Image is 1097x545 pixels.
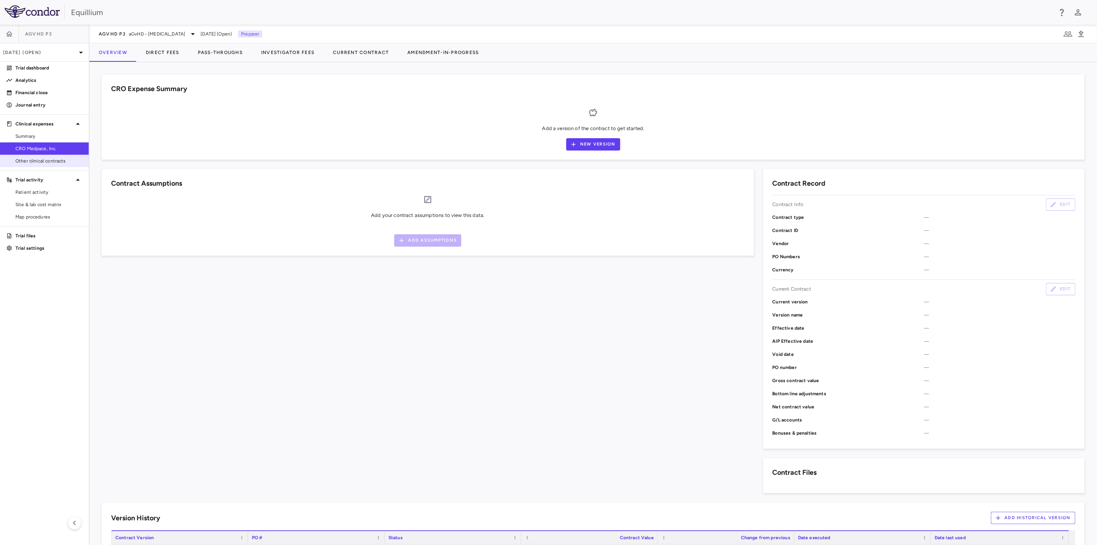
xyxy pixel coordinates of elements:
p: Gross contract value [773,377,924,384]
span: Site & lab cost matrix [15,201,83,208]
p: Trial settings [15,245,83,252]
p: PO number [773,364,924,371]
button: Amendment-In-Progress [398,43,488,62]
span: — [924,351,1075,358]
p: Currency [773,266,924,273]
p: AIP Effective date [773,338,924,345]
p: Contract Info [773,201,804,208]
span: — [924,266,1075,273]
p: Bottom line adjustments [773,390,924,397]
button: Direct Fees [137,43,189,62]
p: Version name [773,311,924,318]
p: Add your contract assumptions to view this data. [371,212,484,219]
p: Journal entry [15,102,83,108]
button: Overview [89,43,137,62]
span: Summary [15,133,83,140]
span: — [924,298,1075,305]
span: Status [388,535,403,540]
span: — [924,311,1075,318]
p: Add a version of the contract to get started. [542,125,645,132]
button: Investigator Fees [252,43,324,62]
h6: Contract Files [773,467,817,478]
span: — [924,364,1075,371]
span: aGVHD P3 [99,31,126,37]
p: Clinical expenses [15,120,73,127]
p: Bonuses & penalties [773,430,924,437]
p: Current version [773,298,924,305]
span: aGvHD - [MEDICAL_DATA] [129,30,185,37]
p: Preparer [238,30,262,37]
span: — [924,390,1075,397]
p: Trial dashboard [15,64,83,71]
span: PO # [252,535,263,540]
span: Date executed [798,535,830,540]
p: Current Contract [773,286,811,293]
h6: Contract Assumptions [111,178,182,189]
p: Contract type [773,214,924,221]
button: Pass-Throughs [189,43,252,62]
span: Patient activity [15,189,83,196]
span: Map procedures [15,213,83,220]
h6: Version History [111,513,160,523]
p: PO Numbers [773,253,924,260]
span: Change from previous [741,535,790,540]
span: — [924,416,1075,423]
span: [DATE] (Open) [201,30,232,37]
span: Date last used [935,535,966,540]
span: — [924,325,1075,332]
span: Other clinical contracts [15,157,83,164]
span: CRO Medpace, Inc. [15,145,83,152]
p: Trial activity [15,176,73,183]
p: Vendor [773,240,924,247]
span: aGVHD P3 [25,31,52,37]
h6: Contract Record [773,178,826,189]
img: logo-full-SnFGN8VE.png [5,5,60,18]
button: Current Contract [324,43,398,62]
p: Effective date [773,325,924,332]
h6: CRO Expense Summary [111,84,187,94]
p: [DATE] (Open) [3,49,76,56]
span: Contract Value [620,535,654,540]
p: Analytics [15,77,83,84]
button: New Version [566,138,620,151]
p: Net contract value [773,403,924,410]
span: — [924,430,1075,437]
span: — [924,240,1075,247]
span: — [924,253,1075,260]
p: Contract ID [773,227,924,234]
p: G/L accounts [773,416,924,423]
button: Add Historical Version [991,512,1076,524]
p: Trial files [15,232,83,239]
span: — [924,377,1075,384]
span: Contract Version [115,535,154,540]
div: Equillium [71,7,1052,18]
span: — [924,214,1075,221]
p: Financial close [15,89,83,96]
span: — [924,338,1075,345]
span: — [924,227,1075,234]
p: Void date [773,351,924,358]
span: — [924,403,1075,410]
